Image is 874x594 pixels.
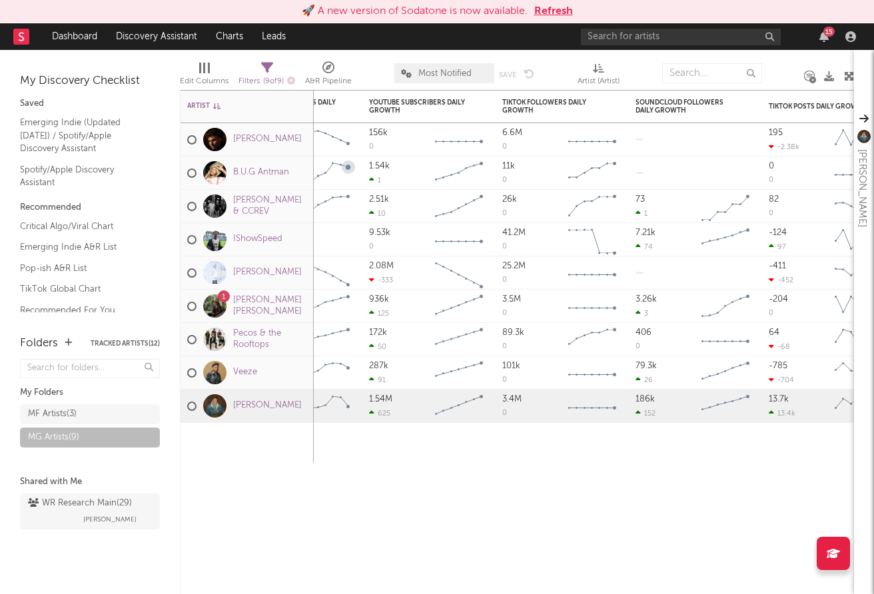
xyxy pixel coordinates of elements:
svg: Chart title [296,123,356,156]
div: 26k [502,195,517,204]
div: Edit Columns [180,57,228,95]
div: 3 [636,309,648,318]
svg: Chart title [429,190,489,223]
a: Pop-ish A&R List [20,261,147,276]
div: 🚀 A new version of Sodatone is now available. [302,3,528,19]
div: 1.54k [369,162,390,170]
button: Save [499,71,516,79]
div: 1 [369,176,381,184]
input: Search for artists [581,29,781,45]
div: 1.54M [369,395,392,404]
div: 0 [769,210,773,217]
a: WR Research Main(29)[PERSON_NAME] [20,493,160,529]
a: [PERSON_NAME] [PERSON_NAME] [233,295,307,318]
div: 0 [369,243,374,250]
div: [PERSON_NAME] [854,149,870,227]
div: 79.3k [636,362,657,370]
svg: Chart title [562,256,622,290]
svg: Chart title [562,123,622,156]
div: 26 [636,376,653,384]
div: 152 [636,409,655,418]
div: Saved [20,96,160,112]
a: [PERSON_NAME] [233,267,302,278]
div: TikTok Posts Daily Growth [769,103,869,111]
div: 89.3k [502,328,524,337]
a: Discovery Assistant [107,23,207,50]
svg: Chart title [296,390,356,423]
div: A&R Pipeline [305,73,352,89]
div: 101k [502,362,520,370]
svg: Chart title [429,290,489,323]
div: SoundCloud Followers Daily Growth [636,99,735,115]
svg: Chart title [429,256,489,290]
svg: Chart title [296,256,356,290]
div: 0 [636,343,640,350]
svg: Chart title [296,290,356,323]
span: ( 9 of 9 ) [263,78,284,85]
div: 625 [369,409,390,418]
div: 125 [369,309,389,318]
div: 73 [636,195,645,204]
div: 172k [369,328,387,337]
div: 0 [502,210,507,217]
a: Emerging Indie A&R List [20,240,147,254]
div: 11k [502,162,515,170]
div: 0 [502,343,507,350]
div: 0 [502,243,507,250]
div: 2.51k [369,195,389,204]
div: 50 [369,342,386,351]
span: Most Notified [418,69,472,78]
div: Shared with Me [20,474,160,490]
div: 2.08M [369,262,394,270]
div: Filters(9 of 9) [238,57,295,95]
div: -68 [769,342,790,351]
div: -124 [769,228,787,237]
div: 0 [502,376,507,384]
div: 0 [502,176,507,184]
a: Spotify/Apple Discovery Assistant [20,162,147,190]
a: IShowSpeed [233,234,282,245]
div: MG Artists ( 9 ) [28,430,79,445]
div: My Discovery Checklist [20,73,160,89]
div: 0 [369,143,374,150]
a: Recommended For You [20,303,147,318]
a: Critical Algo/Viral Chart [20,219,147,234]
input: Search for folders... [20,359,160,378]
a: Charts [207,23,252,50]
svg: Chart title [429,223,489,256]
span: [PERSON_NAME] [83,511,137,527]
div: 0 [769,310,773,317]
svg: Chart title [429,356,489,390]
svg: Chart title [695,390,755,423]
div: 13.7k [769,395,789,404]
div: 287k [369,362,388,370]
div: -452 [769,276,793,284]
div: 186k [636,395,655,404]
div: 74 [636,242,653,251]
button: Undo the changes to the current view. [524,67,534,79]
svg: Chart title [695,223,755,256]
div: Artist [187,102,287,110]
svg: Chart title [429,323,489,356]
div: 0 [502,143,507,150]
div: 156k [369,129,388,137]
input: Search... [662,63,762,83]
svg: Chart title [695,190,755,223]
button: Tracked Artists(12) [91,340,160,347]
svg: Chart title [562,290,622,323]
div: -333 [369,276,393,284]
div: 3.4M [502,395,522,404]
a: MG Artists(9) [20,428,160,447]
div: Recommended [20,200,160,216]
div: 9.53k [369,228,390,237]
svg: Chart title [429,123,489,156]
a: Emerging Indie (Updated [DATE]) / Spotify/Apple Discovery Assistant [20,115,147,156]
svg: Chart title [562,323,622,356]
div: 13.4k [769,409,795,418]
svg: Chart title [296,356,356,390]
div: 195 [769,129,783,137]
svg: Chart title [429,156,489,190]
button: 15 [819,31,829,42]
svg: Chart title [695,323,755,356]
div: MF Artists ( 3 ) [28,406,77,422]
